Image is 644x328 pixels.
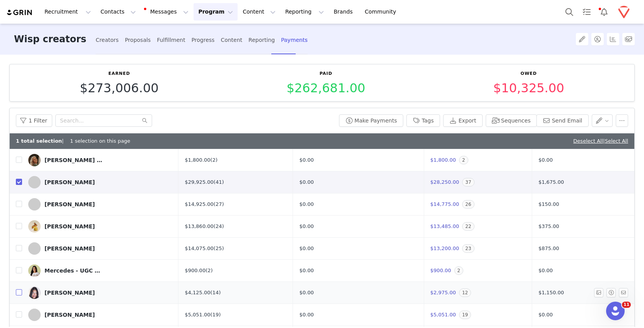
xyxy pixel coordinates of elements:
[28,287,172,299] a: [PERSON_NAME]
[211,290,221,295] a: (14)
[28,242,172,255] a: [PERSON_NAME]
[462,222,474,231] span: 22
[28,198,172,211] a: [PERSON_NAME]
[28,176,172,188] a: [PERSON_NAME]
[281,30,308,50] div: Payments
[185,156,286,164] div: $1,800.00
[28,264,41,277] img: 3170fc24-e3f8-415c-abef-fea770b93166.jpg
[16,138,62,144] b: 1 total selection
[28,220,172,233] a: [PERSON_NAME]
[573,138,603,144] a: Deselect All
[462,200,474,209] span: 26
[80,71,159,77] p: Earned
[622,302,631,308] span: 11
[16,137,130,145] div: | 1 selection on this page
[45,245,95,252] div: [PERSON_NAME]
[221,30,242,50] div: Content
[157,30,185,50] div: Fulfillment
[462,178,474,186] span: 37
[80,81,159,95] span: $273,006.00
[618,6,630,18] img: 327e58c1-d6cc-47c6-a8eb-87d692f12d60.png
[605,138,628,144] a: Select All
[613,6,638,18] button: Profile
[16,114,52,127] button: 1 Filter
[185,223,286,230] div: $13,860.00
[192,30,215,50] div: Progress
[299,156,417,164] div: $0.00
[185,311,286,319] div: $5,051.00
[493,71,564,77] p: Owed
[538,267,553,274] span: $0.00
[486,114,537,127] button: Sequences
[459,288,471,297] span: 12
[214,179,224,185] a: (41)
[443,114,483,127] button: Export
[6,9,33,16] img: grin logo
[493,81,564,95] span: $10,325.00
[459,311,471,319] span: 19
[248,30,275,50] div: Reporting
[194,3,238,21] button: Program
[45,201,95,207] div: [PERSON_NAME]
[430,312,456,318] span: $5,051.00
[339,114,403,127] button: Make Payments
[96,30,119,50] div: Creators
[538,178,564,186] span: $1,675.00
[596,3,613,21] button: Notifications
[45,312,95,318] div: [PERSON_NAME]
[578,3,595,21] a: Tasks
[299,200,417,208] div: $0.00
[45,179,95,185] div: [PERSON_NAME]
[185,245,286,252] div: $14,075.00
[430,157,456,163] span: $1,800.00
[299,223,417,230] div: $0.00
[45,223,95,230] div: [PERSON_NAME]
[185,289,286,297] div: $4,125.00
[603,138,628,144] span: |
[28,264,172,277] a: Mercedes - UGC Creator | Travel Content Creator
[211,312,221,318] a: (19)
[281,3,329,21] button: Reporting
[454,266,464,275] span: 2
[360,3,404,21] a: Community
[28,287,41,299] img: 7c669d76-a19a-434e-8250-dc3158773f12.jpg
[538,156,553,164] span: $0.00
[538,311,553,319] span: $0.00
[606,302,625,320] iframe: Intercom live chat
[28,154,172,166] a: [PERSON_NAME] | UGC Creator & Social Media
[14,24,86,55] h3: Wisp creators
[125,30,151,50] div: Proposals
[538,200,559,208] span: $150.00
[299,311,417,319] div: $0.00
[299,267,417,274] div: $0.00
[40,3,96,21] button: Recruitment
[286,81,365,95] span: $262,681.00
[211,157,218,163] a: (2)
[430,268,451,273] span: $900.00
[55,114,152,127] input: Search...
[45,268,103,274] div: Mercedes - UGC Creator | Travel Content Creator
[538,223,559,230] span: $375.00
[459,156,468,164] span: 2
[214,201,224,207] a: (27)
[96,3,140,21] button: Contacts
[214,223,224,229] a: (24)
[619,288,631,297] span: Send Email
[299,289,417,297] div: $0.00
[561,3,578,21] button: Search
[185,178,286,186] div: $29,925.00
[28,154,41,166] img: 8c6c7aa1-e919-425f-84c1-2872697301cc.jpg
[214,245,224,251] a: (25)
[28,309,172,321] a: [PERSON_NAME]
[430,245,459,251] span: $13,200.00
[536,114,589,127] button: Send Email
[286,71,365,77] p: Paid
[206,268,212,273] a: (2)
[45,290,95,296] div: [PERSON_NAME]
[430,290,456,295] span: $2,975.00
[430,201,459,207] span: $14,775.00
[141,3,193,21] button: Messages
[185,267,286,274] div: $900.00
[142,118,147,123] i: icon: search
